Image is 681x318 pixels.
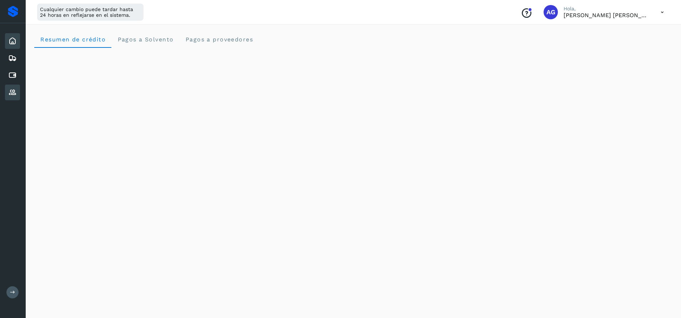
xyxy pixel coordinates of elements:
span: Resumen de crédito [40,36,106,43]
div: Proveedores [5,85,20,100]
div: Inicio [5,33,20,49]
span: Pagos a proveedores [185,36,253,43]
div: Cualquier cambio puede tardar hasta 24 horas en reflejarse en el sistema. [37,4,143,21]
p: Hola, [564,6,649,12]
p: Abigail Gonzalez Leon [564,12,649,19]
span: Pagos a Solvento [117,36,173,43]
div: Cuentas por pagar [5,67,20,83]
div: Embarques [5,50,20,66]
